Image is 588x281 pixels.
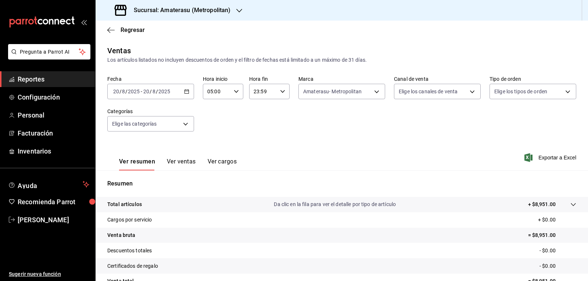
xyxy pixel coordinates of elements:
[539,262,576,270] p: - $0.00
[107,179,576,188] p: Resumen
[18,180,80,189] span: Ayuda
[121,26,145,33] span: Regresar
[107,231,135,239] p: Venta bruta
[152,89,156,94] input: --
[150,89,152,94] span: /
[526,153,576,162] button: Exportar a Excel
[490,76,576,82] label: Tipo de orden
[128,89,140,94] input: ----
[18,110,89,120] span: Personal
[18,215,89,225] span: [PERSON_NAME]
[113,89,119,94] input: --
[141,89,142,94] span: -
[18,74,89,84] span: Reportes
[539,247,576,255] p: - $0.00
[399,88,458,95] span: Elige los canales de venta
[18,197,89,207] span: Recomienda Parrot
[119,158,237,170] div: navigation tabs
[107,45,131,56] div: Ventas
[18,128,89,138] span: Facturación
[158,89,171,94] input: ----
[274,201,396,208] p: Da clic en la fila para ver el detalle por tipo de artículo
[538,216,576,224] p: + $0.00
[112,120,157,127] span: Elige las categorías
[5,53,90,61] a: Pregunta a Parrot AI
[107,201,142,208] p: Total artículos
[119,158,155,170] button: Ver resumen
[18,146,89,156] span: Inventarios
[107,262,158,270] p: Certificados de regalo
[249,76,290,82] label: Hora fin
[298,76,385,82] label: Marca
[107,216,152,224] p: Cargos por servicio
[9,270,89,278] span: Sugerir nueva función
[107,26,145,33] button: Regresar
[8,44,90,60] button: Pregunta a Parrot AI
[167,158,196,170] button: Ver ventas
[303,88,362,95] span: Amaterasu- Metropolitan
[203,76,243,82] label: Hora inicio
[128,6,230,15] h3: Sucursal: Amaterasu (Metropolitan)
[208,158,237,170] button: Ver cargos
[494,88,547,95] span: Elige los tipos de orden
[107,76,194,82] label: Fecha
[528,231,576,239] p: = $8,951.00
[143,89,150,94] input: --
[394,76,481,82] label: Canal de venta
[156,89,158,94] span: /
[107,109,194,114] label: Categorías
[122,89,125,94] input: --
[119,89,122,94] span: /
[81,19,87,25] button: open_drawer_menu
[20,48,79,56] span: Pregunta a Parrot AI
[18,92,89,102] span: Configuración
[125,89,128,94] span: /
[528,201,556,208] p: + $8,951.00
[107,56,576,64] div: Los artículos listados no incluyen descuentos de orden y el filtro de fechas está limitado a un m...
[107,247,152,255] p: Descuentos totales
